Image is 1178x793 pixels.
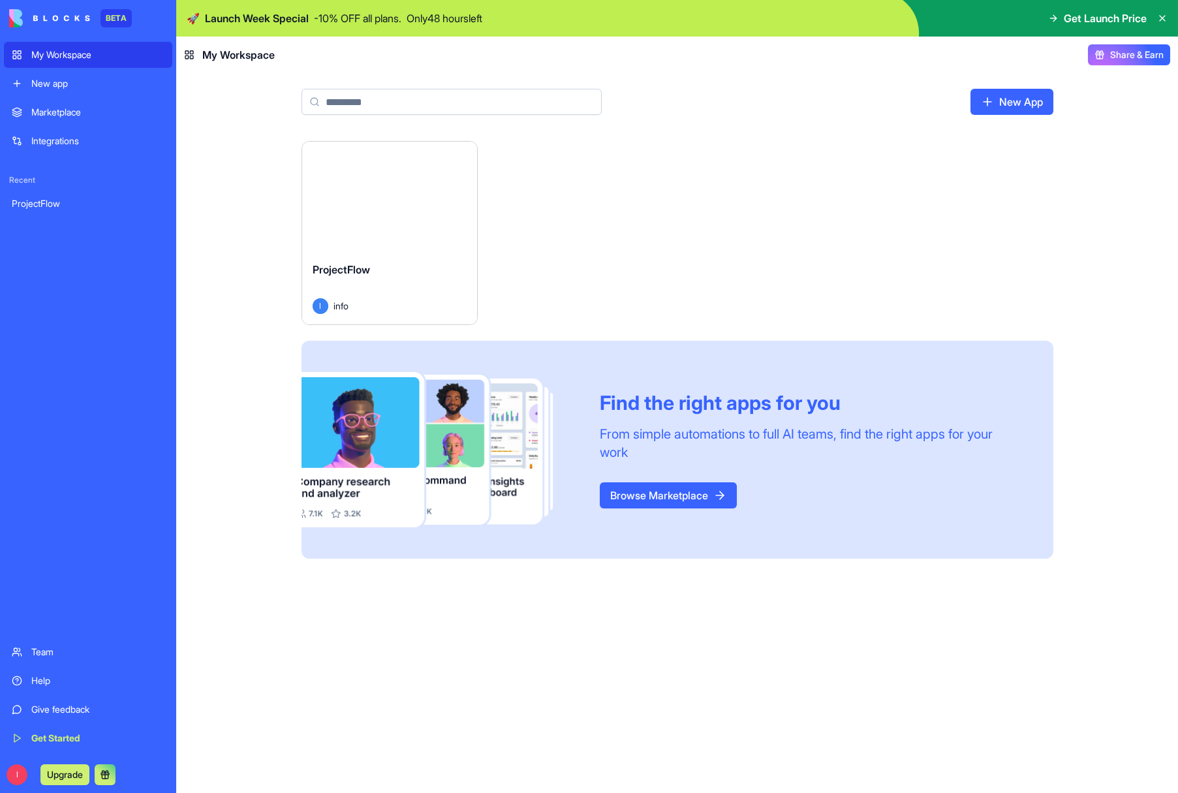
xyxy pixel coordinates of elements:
[31,77,164,90] div: New app
[4,99,172,125] a: Marketplace
[205,10,309,26] span: Launch Week Special
[600,391,1022,414] div: Find the right apps for you
[4,191,172,217] a: ProjectFlow
[7,764,27,785] span: I
[600,482,737,508] a: Browse Marketplace
[314,10,401,26] p: - 10 % OFF all plans.
[4,175,172,185] span: Recent
[12,197,164,210] div: ProjectFlow
[9,9,132,27] a: BETA
[31,106,164,119] div: Marketplace
[40,768,89,781] a: Upgrade
[313,298,328,314] span: I
[1088,44,1170,65] button: Share & Earn
[31,48,164,61] div: My Workspace
[31,674,164,687] div: Help
[407,10,482,26] p: Only 48 hours left
[40,764,89,785] button: Upgrade
[202,47,275,63] span: My Workspace
[4,639,172,665] a: Team
[187,10,200,26] span: 🚀
[9,9,90,27] img: logo
[302,372,579,528] img: Frame_181_egmpey.png
[4,42,172,68] a: My Workspace
[31,732,164,745] div: Get Started
[313,263,370,276] span: ProjectFlow
[101,9,132,27] div: BETA
[4,696,172,723] a: Give feedback
[970,89,1053,115] a: New App
[333,299,349,313] span: info
[4,725,172,751] a: Get Started
[4,668,172,694] a: Help
[1064,10,1147,26] span: Get Launch Price
[31,134,164,148] div: Integrations
[4,128,172,154] a: Integrations
[4,70,172,97] a: New app
[1110,48,1164,61] span: Share & Earn
[302,141,478,325] a: ProjectFlowIinfo
[600,425,1022,461] div: From simple automations to full AI teams, find the right apps for your work
[31,703,164,716] div: Give feedback
[31,645,164,659] div: Team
